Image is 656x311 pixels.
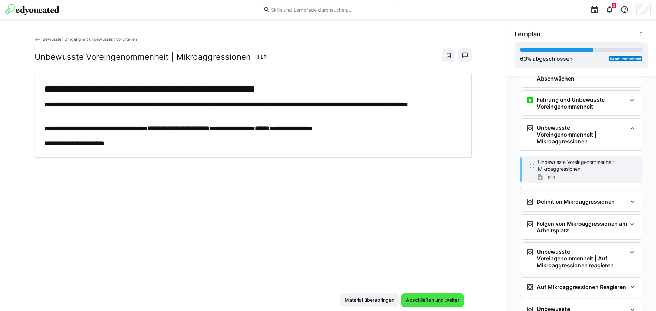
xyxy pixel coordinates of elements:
[340,293,399,307] button: Material überspringen
[520,55,527,62] span: 60
[610,57,641,61] span: 54 min verbleibend
[270,6,393,13] input: Skills und Lernpfade durchsuchen…
[537,198,615,205] h3: Definition Mikroaggressionen
[537,248,627,269] h3: Unbewusste Voreingenommenheit | Auf Mikroaggressionen reagieren
[515,30,541,38] span: Lernplan
[405,297,460,303] span: Abschließen und weiter
[344,297,395,303] span: Material überspringen
[401,293,464,307] button: Abschließen und weiter
[537,96,627,110] h3: Führung und Unbewusste Voreingenommenheit
[35,52,251,62] h2: Unbewusste Voreingenommenheit | Mikroaggressionen
[613,3,615,8] span: 2
[545,174,555,180] span: 1 min
[43,37,137,42] span: Bewusster Umgang mit unbewussten Vorurteilen
[35,37,137,42] a: Bewusster Umgang mit unbewussten Vorurteilen
[537,284,626,291] h3: Auf Mikroaggressionen Reagieren
[537,124,627,145] h3: Unbewusste Voreingenommenheit | Mikroaggressionen
[257,54,266,60] span: 1 LP
[537,220,627,234] h3: Folgen von Mikroaggressionen am Arbeitsplatz
[520,55,573,63] div: % abgeschlossen
[538,159,637,172] p: Unbewusste Voreingenommenheit | Mikroaggressionen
